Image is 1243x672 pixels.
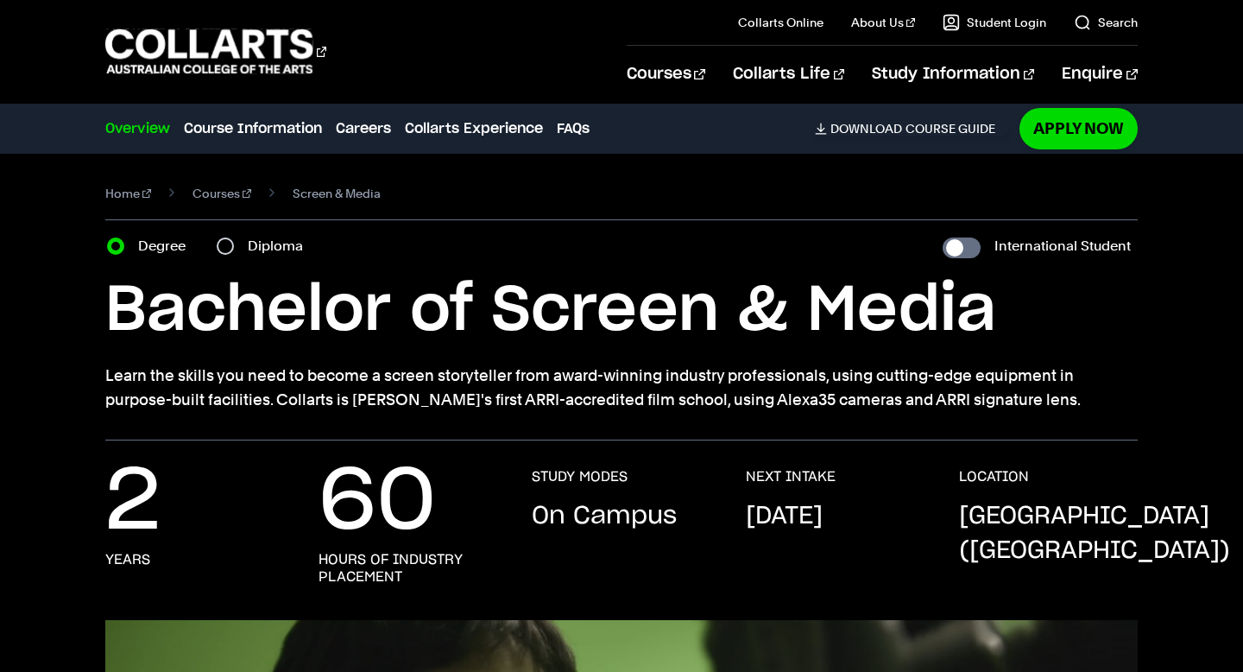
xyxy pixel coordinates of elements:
[105,27,326,76] div: Go to homepage
[532,499,677,534] p: On Campus
[557,118,590,139] a: FAQs
[105,551,150,568] h3: years
[872,46,1034,103] a: Study Information
[336,118,391,139] a: Careers
[1062,46,1137,103] a: Enquire
[319,468,436,537] p: 60
[105,118,170,139] a: Overview
[830,121,902,136] span: Download
[105,272,1137,350] h1: Bachelor of Screen & Media
[105,181,151,206] a: Home
[738,14,823,31] a: Collarts Online
[184,118,322,139] a: Course Information
[943,14,1046,31] a: Student Login
[627,46,705,103] a: Courses
[405,118,543,139] a: Collarts Experience
[994,234,1131,258] label: International Student
[1074,14,1138,31] a: Search
[105,364,1137,412] p: Learn the skills you need to become a screen storyteller from award-winning industry professional...
[105,468,161,537] p: 2
[746,499,823,534] p: [DATE]
[319,551,497,586] h3: hours of industry placement
[293,181,381,206] span: Screen & Media
[532,468,628,485] h3: STUDY MODES
[248,234,313,258] label: Diploma
[851,14,915,31] a: About Us
[746,468,836,485] h3: NEXT INTAKE
[733,46,844,103] a: Collarts Life
[138,234,196,258] label: Degree
[192,181,251,206] a: Courses
[815,121,1009,136] a: DownloadCourse Guide
[1019,108,1138,149] a: Apply Now
[959,499,1230,568] p: [GEOGRAPHIC_DATA] ([GEOGRAPHIC_DATA])
[959,468,1029,485] h3: LOCATION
